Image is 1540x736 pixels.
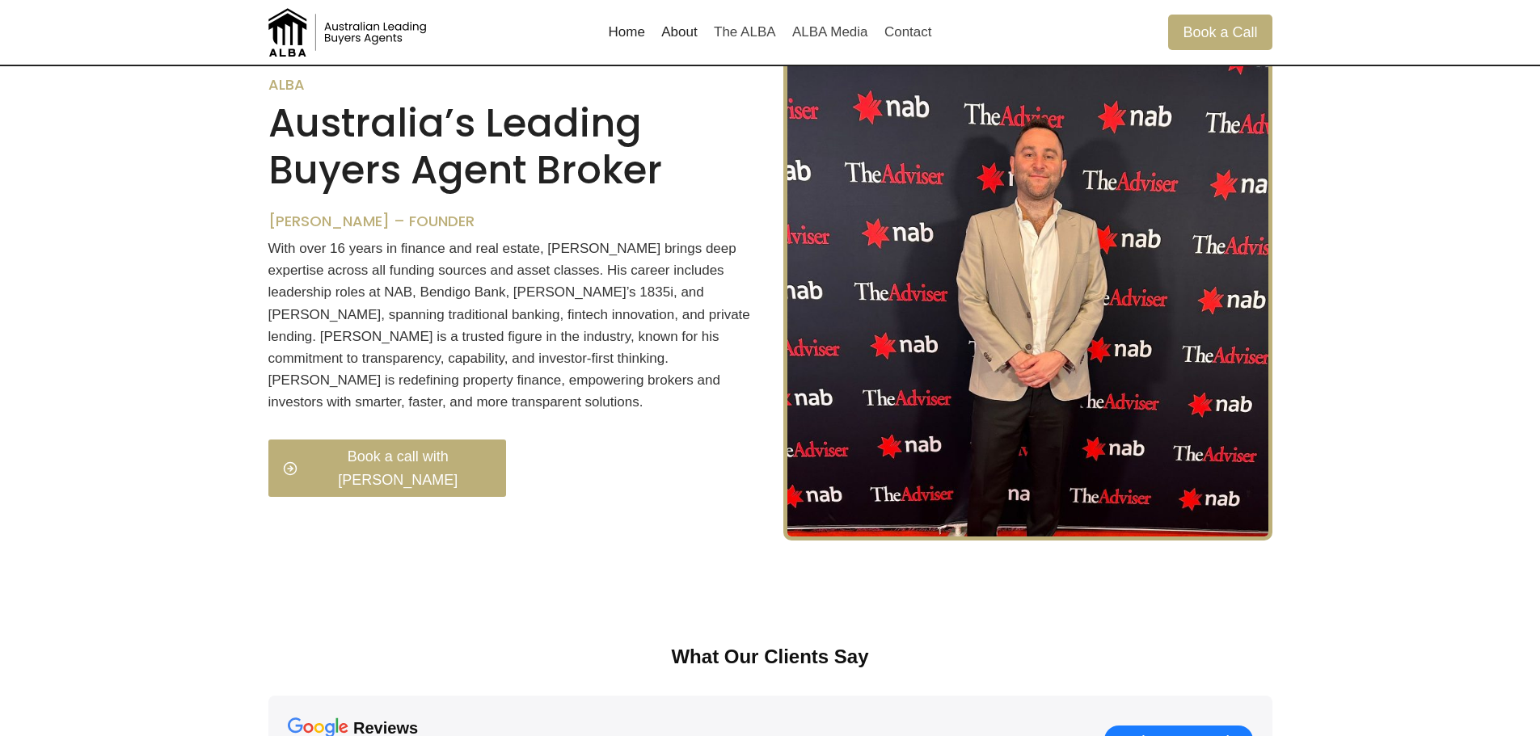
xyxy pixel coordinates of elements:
h6: [PERSON_NAME] – Founder [268,212,757,230]
a: Contact [876,13,940,52]
a: Book a Call [1168,15,1272,49]
div: What Our Clients Say [268,644,1272,670]
a: Home [600,13,653,52]
h2: Australia’s Leading Buyers Agent Broker [268,100,757,193]
a: About [653,13,706,52]
h6: ALBA [268,76,757,94]
a: Book a call with [PERSON_NAME] [268,439,507,498]
p: With over 16 years in finance and real estate, [PERSON_NAME] brings deep expertise across all fun... [268,238,757,414]
nav: Primary Navigation [600,13,939,52]
span: Book a call with [PERSON_NAME] [305,445,492,492]
a: The ALBA [706,13,784,52]
img: Australian Leading Buyers Agents [268,8,430,57]
a: ALBA Media [784,13,876,52]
